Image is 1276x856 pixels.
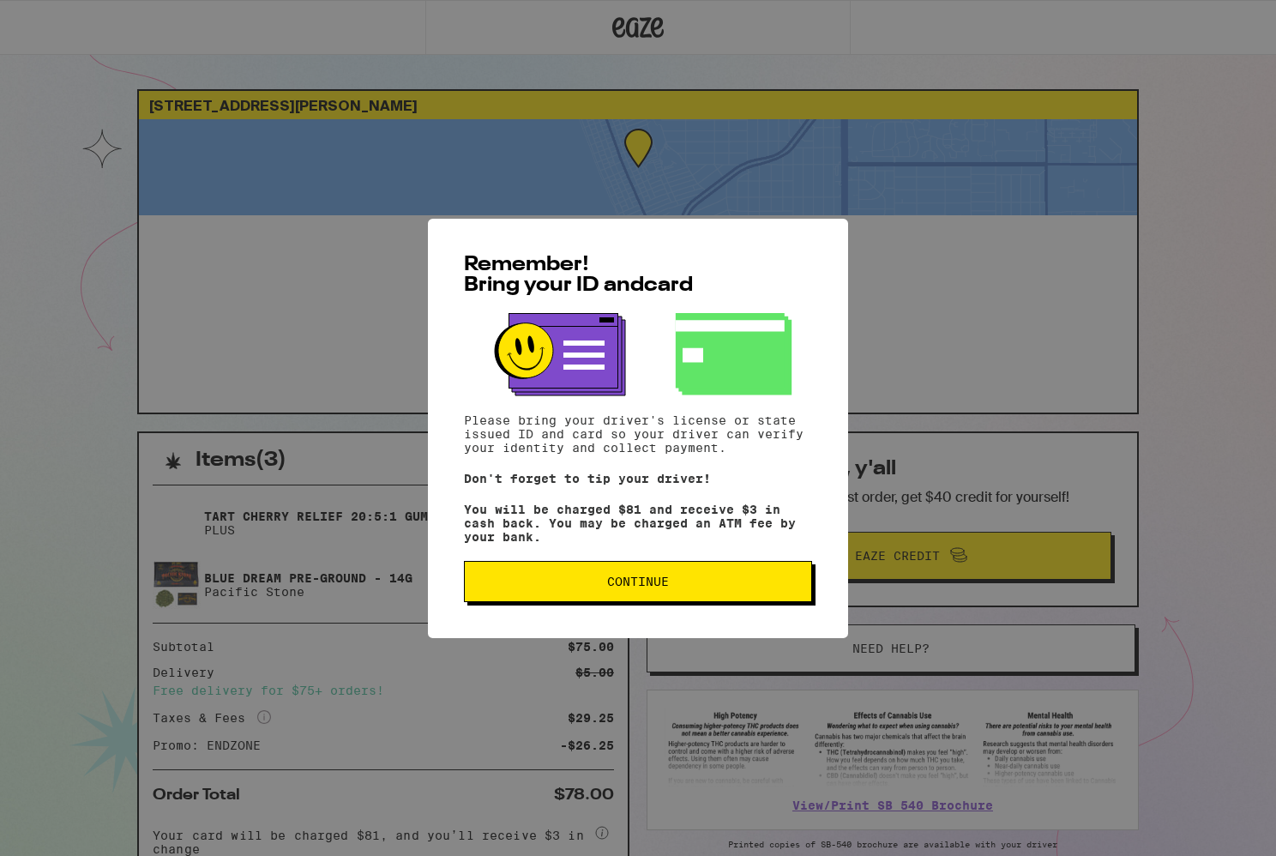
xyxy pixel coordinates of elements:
p: You will be charged $81 and receive $3 in cash back. You may be charged an ATM fee by your bank. [464,503,812,544]
button: Continue [464,561,812,602]
p: Don't forget to tip your driver! [464,472,812,485]
p: Please bring your driver's license or state issued ID and card so your driver can verify your ide... [464,413,812,455]
span: Continue [607,576,669,588]
span: Hi. Need any help? [10,12,123,26]
span: Remember! Bring your ID and card [464,255,693,296]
